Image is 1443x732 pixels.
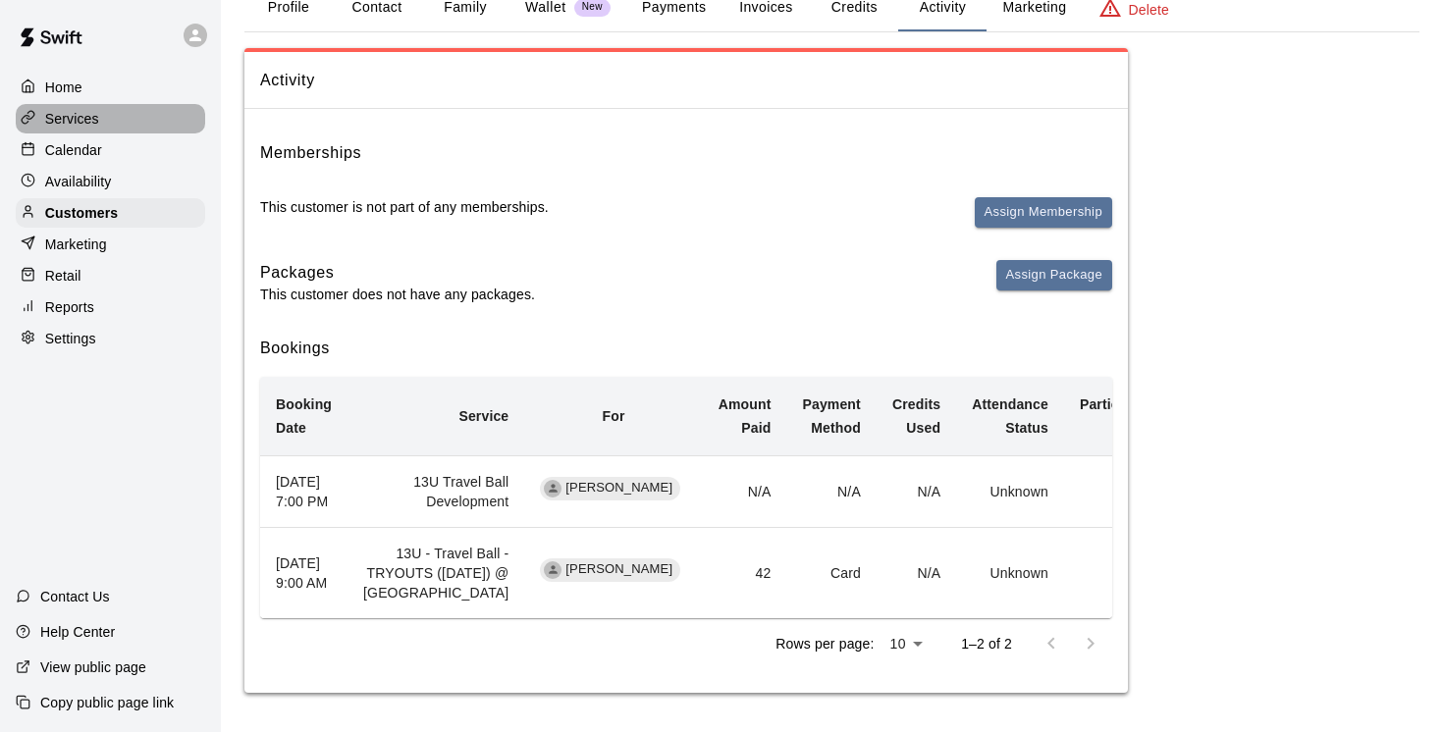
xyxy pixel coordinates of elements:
p: None [1080,563,1165,583]
p: Settings [45,329,96,348]
h6: Packages [260,260,535,286]
button: Assign Package [996,260,1112,290]
b: Attendance Status [972,396,1048,436]
b: Service [458,408,508,424]
td: N/A [703,455,787,527]
span: [PERSON_NAME] [558,560,680,579]
div: 10 [882,630,930,658]
p: Home [45,78,82,97]
p: Customers [45,203,118,223]
h6: Bookings [260,336,1112,361]
b: Payment Method [802,396,860,436]
p: This customer is not part of any memberships. [260,197,549,217]
p: View public page [40,657,146,677]
div: James Tone [544,561,561,579]
span: Activity [260,68,1112,93]
a: Home [16,73,205,102]
button: Assign Membership [975,197,1112,228]
a: Reports [16,292,205,322]
a: Services [16,104,205,133]
span: [PERSON_NAME] [558,479,680,497]
p: 1–2 of 2 [961,634,1012,654]
p: This customer does not have any packages. [260,285,535,304]
a: Calendar [16,135,205,165]
th: [DATE] 7:00 PM [260,455,347,527]
p: Marketing [45,235,107,254]
td: Unknown [956,455,1064,527]
p: Rows per page: [775,634,874,654]
b: Credits Used [892,396,940,436]
td: N/A [877,528,956,619]
td: 42 [703,528,787,619]
th: [DATE] 9:00 AM [260,528,347,619]
p: Copy public page link [40,693,174,712]
p: Retail [45,266,81,286]
p: Availability [45,172,112,191]
p: Help Center [40,622,115,642]
p: Contact Us [40,587,110,606]
a: Marketing [16,230,205,259]
p: Calendar [45,140,102,160]
p: None [1080,482,1165,501]
table: simple table [260,377,1181,618]
div: James Tone [544,480,561,497]
a: Settings [16,324,205,353]
p: Reports [45,297,94,317]
td: N/A [877,455,956,527]
h6: Memberships [260,140,361,166]
td: 13U Travel Ball Development [347,455,524,527]
a: Retail [16,261,205,290]
a: Customers [16,198,205,228]
b: Booking Date [276,396,332,436]
b: For [602,408,624,424]
a: Availability [16,167,205,196]
td: Unknown [956,528,1064,619]
b: Participating Staff [1080,396,1165,436]
td: 13U - Travel Ball - TRYOUTS ([DATE]) @ [GEOGRAPHIC_DATA] [347,528,524,619]
p: Services [45,109,99,129]
b: Amount Paid [719,396,772,436]
span: New [574,1,611,14]
td: N/A [786,455,876,527]
td: Card [786,528,876,619]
